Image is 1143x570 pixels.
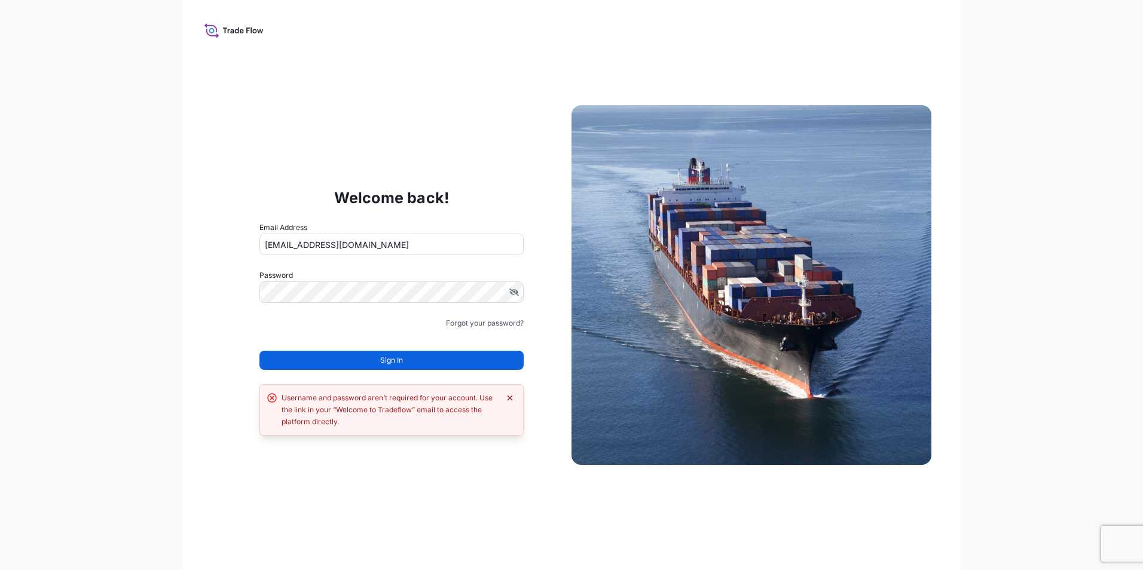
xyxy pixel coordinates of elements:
button: Dismiss error [504,392,516,404]
div: Username and password aren’t required for your account. Use the link in your “Welcome to Tradeflo... [282,392,499,428]
button: Sign In [259,351,524,370]
label: Password [259,269,524,281]
label: Email Address [259,222,307,234]
span: Sign In [380,354,403,366]
a: Forgot your password? [446,317,524,329]
img: Ship illustration [571,105,931,465]
p: Welcome back! [334,188,450,207]
input: example@gmail.com [259,234,524,255]
button: Hide password [509,287,519,297]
